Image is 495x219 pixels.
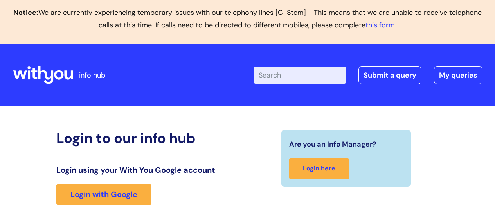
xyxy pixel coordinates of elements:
[365,20,396,30] a: this form.
[56,184,151,205] a: Login with Google
[434,66,482,84] a: My queries
[289,138,376,150] span: Are you an Info Manager?
[254,67,346,84] input: Search
[79,69,105,81] p: info hub
[358,66,421,84] a: Submit a query
[6,6,489,32] p: We are currently experiencing temporary issues with our telephony lines [C-Stem] - This means tha...
[13,8,38,17] b: Notice:
[56,165,242,175] h3: Login using your With You Google account
[289,158,349,179] a: Login here
[56,130,242,147] h2: Login to our info hub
